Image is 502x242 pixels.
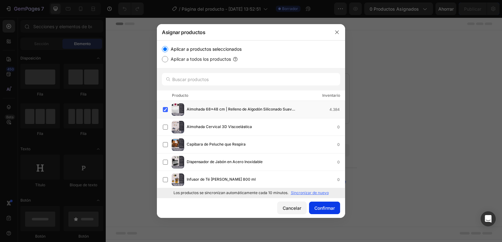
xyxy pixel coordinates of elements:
[187,159,263,164] font: Dispensador de Jabón en Acero Inoxidable
[322,93,340,98] font: Inventario
[172,93,188,98] font: Producto
[337,142,340,147] font: 0
[337,160,340,164] font: 0
[187,124,252,129] font: Almohada Cervical 3D Viscoelástica
[172,156,184,168] img: imagen del producto
[481,211,496,226] div: Abrir Intercom Messenger
[329,107,340,112] font: 4.384
[314,205,335,211] font: Confirmar
[337,125,340,129] font: 0
[174,190,288,195] font: Los productos se sincronizan automáticamente cada 10 minutos.
[172,103,184,116] img: imagen del producto
[172,173,184,186] img: imagen del producto
[172,121,184,133] img: imagen del producto
[162,73,340,85] input: Buscar productos
[200,126,244,139] button: Add elements
[187,177,256,182] font: Infusor de Té [PERSON_NAME] 800 ml
[337,177,340,182] font: 0
[172,138,184,151] img: imagen del producto
[277,202,307,214] button: Cancelar
[187,142,246,147] font: Capibara de Peluche que Respira
[283,205,301,211] font: Cancelar
[309,202,340,214] button: Confirmar
[171,46,242,52] font: Aplicar a productos seleccionados
[171,56,231,62] font: Aplicar a todos los productos
[156,162,240,167] div: Start with Generating from URL or image
[153,126,196,139] button: Add sections
[160,114,236,121] div: Start with Sections from sidebar
[162,29,206,35] font: Asignar productos
[291,190,329,195] font: Sincronizar de nuevo
[187,107,295,118] font: Almohada 68×48 cm | Relleno de Algodón Siliconado Suave y Confortable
